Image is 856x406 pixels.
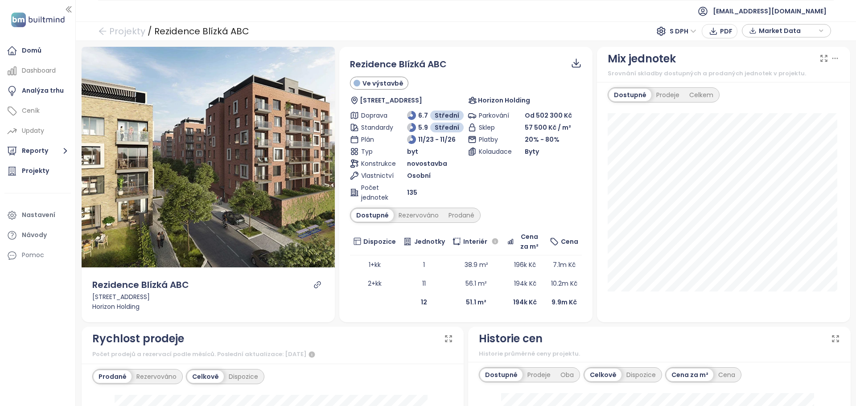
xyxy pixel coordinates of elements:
a: Dashboard [4,62,71,80]
span: 11/23 - 11/26 [418,135,456,144]
span: Plán [361,135,390,144]
a: arrow-left Projekty [98,23,145,39]
div: Rychlost prodeje [92,330,184,347]
div: Pomoc [4,246,71,264]
div: Domů [22,45,41,56]
div: Rezidence Blízká ABC [92,278,189,292]
div: Oba [556,369,579,381]
span: PDF [720,26,733,36]
div: [STREET_ADDRESS] [92,292,324,302]
div: Nastavení [22,209,55,221]
a: link [313,281,321,289]
div: Mix jednotek [608,50,676,67]
span: Doprava [361,111,390,120]
div: Srovnání skladby dostupných a prodaných jednotek v projektu. [608,69,840,78]
span: novostavba [407,159,447,168]
div: Dostupné [351,209,394,221]
span: 196k Kč [514,260,536,269]
span: Platby [479,135,507,144]
div: Ceník [22,105,40,116]
span: Ve výstavbě [362,78,403,88]
div: Rezervováno [394,209,444,221]
td: 56.1 m² [449,274,504,293]
a: Nastavení [4,206,71,224]
span: 57 500 Kč / m² [525,123,571,132]
span: Standardy [361,123,390,132]
a: Projekty [4,162,71,180]
a: Ceník [4,102,71,120]
span: arrow-left [98,27,107,36]
td: 1 [399,255,449,274]
button: PDF [702,24,737,38]
span: 10.2m Kč [551,279,577,288]
span: Rezidence Blízká ABC [350,58,447,70]
div: Návody [22,230,47,241]
span: [STREET_ADDRESS] [360,95,422,105]
span: Počet jednotek [361,183,390,202]
td: 38.9 m² [449,255,504,274]
div: Prodeje [651,89,684,101]
div: Cena za m² [667,369,713,381]
span: 194k Kč [514,279,536,288]
div: Celkem [684,89,718,101]
span: Vlastnictví [361,171,390,180]
span: byt [407,147,418,156]
span: Byty [525,147,539,156]
td: 11 [399,274,449,293]
span: Střední [435,111,459,120]
span: Horizon Holding [478,95,530,105]
div: Dispozice [621,369,661,381]
div: Historie cen [479,330,543,347]
td: 1+kk [350,255,400,274]
span: Market Data [759,24,816,37]
span: Jednotky [414,237,445,246]
div: Projekty [22,165,49,176]
div: Updaty [22,125,44,136]
div: Horizon Holding [92,302,324,312]
span: Cena za m² [516,232,543,251]
span: 6.7 [418,111,428,120]
span: Sklep [479,123,507,132]
a: Návody [4,226,71,244]
div: Počet prodejů a rezervací podle měsíců. Poslední aktualizace: [DATE] [92,349,453,360]
button: Reporty [4,142,71,160]
span: 135 [407,188,417,197]
img: logo [8,11,67,29]
b: 51.1 m² [466,298,486,307]
span: Osobní [407,171,431,180]
span: Dispozice [363,237,396,246]
span: Konstrukce [361,159,390,168]
span: 7.1m Kč [553,260,576,269]
a: Updaty [4,122,71,140]
div: button [747,24,826,37]
div: Cena [713,369,740,381]
span: Od 502 300 Kč [525,111,572,120]
div: Historie průměrné ceny projektu. [479,349,840,358]
div: Dashboard [22,65,56,76]
div: Rezervováno [132,370,181,383]
a: Analýza trhu [4,82,71,100]
td: 2+kk [350,274,400,293]
div: Prodeje [523,369,556,381]
b: 9.9m Kč [551,298,577,307]
div: Celkově [585,369,621,381]
div: Dostupné [609,89,651,101]
div: Prodané [444,209,479,221]
div: Celkově [187,370,224,383]
span: Interiér [463,237,487,246]
div: Dispozice [224,370,263,383]
div: Rezidence Blízká ABC [154,23,249,39]
div: Dostupné [480,369,523,381]
span: [EMAIL_ADDRESS][DOMAIN_NAME] [713,0,827,22]
div: / [148,23,152,39]
div: Pomoc [22,250,44,261]
span: 5.9 [418,123,428,132]
b: 194k Kč [513,298,537,307]
a: Domů [4,42,71,60]
span: Kolaudace [479,147,507,156]
span: 20% - 80% [525,135,560,144]
div: Analýza trhu [22,85,64,96]
div: Prodané [94,370,132,383]
span: Parkování [479,111,507,120]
